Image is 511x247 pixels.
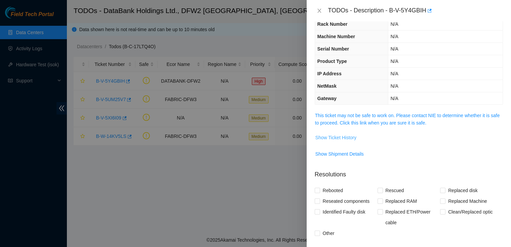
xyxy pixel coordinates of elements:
[317,34,355,39] span: Machine Number
[317,71,341,76] span: IP Address
[320,196,372,207] span: Reseated components
[317,59,347,64] span: Product Type
[320,207,368,217] span: Identified Faulty disk
[317,96,337,101] span: Gateway
[391,96,398,101] span: N/A
[328,5,503,16] div: TODOs - Description - B-V-5Y4GBIH
[383,185,407,196] span: Rescued
[315,113,500,126] a: This ticket may not be safe to work on. Please contact NIE to determine whether it is safe to pro...
[391,71,398,76] span: N/A
[391,21,398,27] span: N/A
[391,34,398,39] span: N/A
[391,83,398,89] span: N/A
[391,46,398,52] span: N/A
[315,8,324,14] button: Close
[315,134,356,141] span: Show Ticket History
[445,196,490,207] span: Replaced Machine
[315,150,364,158] span: Show Shipment Details
[445,185,480,196] span: Replaced disk
[320,228,337,239] span: Other
[383,196,420,207] span: Replaced RAM
[445,207,495,217] span: Clean/Replaced optic
[383,207,440,228] span: Replaced ETH/Power cable
[315,149,364,159] button: Show Shipment Details
[315,165,503,179] p: Resolutions
[320,185,346,196] span: Rebooted
[315,132,357,143] button: Show Ticket History
[317,46,349,52] span: Serial Number
[317,83,337,89] span: NetMask
[317,21,347,27] span: Rack Number
[391,59,398,64] span: N/A
[317,8,322,13] span: close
